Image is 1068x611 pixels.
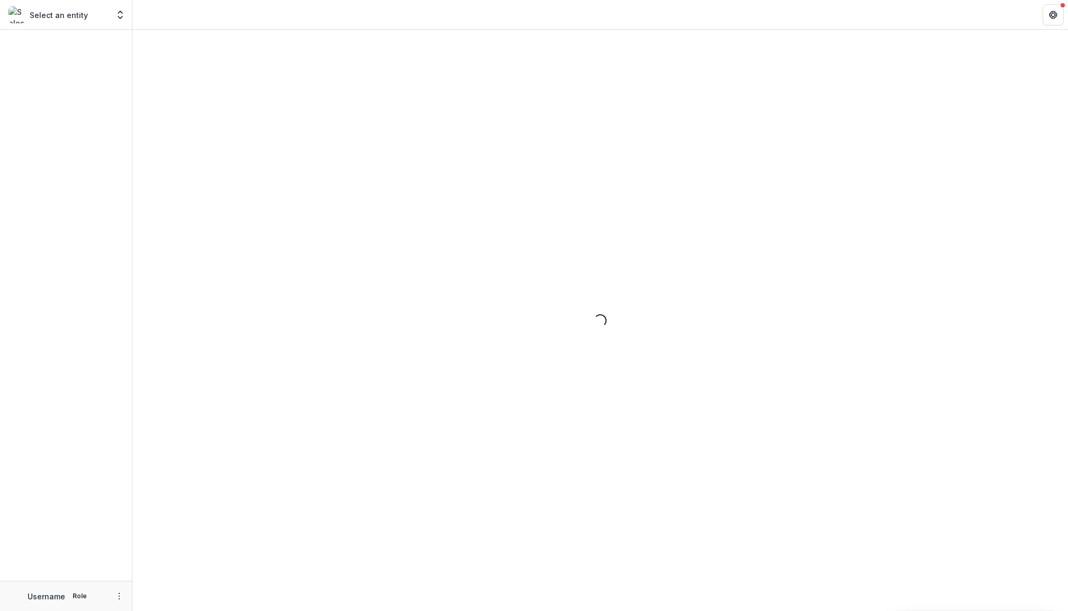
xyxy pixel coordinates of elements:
[1043,4,1064,25] button: Get Help
[28,591,65,602] p: Username
[30,10,88,21] p: Select an entity
[69,591,90,601] p: Role
[113,590,126,603] button: More
[113,4,128,25] button: Open entity switcher
[8,6,25,23] img: Select an entity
